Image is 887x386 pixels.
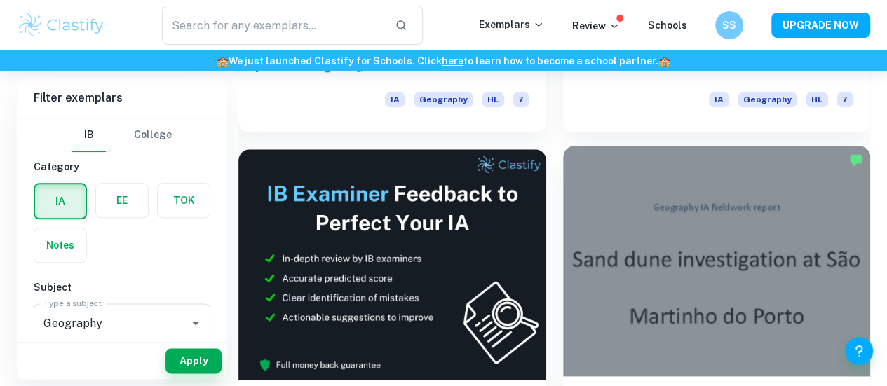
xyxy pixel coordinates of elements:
button: UPGRADE NOW [771,13,870,38]
span: 7 [513,92,529,107]
button: EE [96,184,148,217]
button: Apply [165,348,222,373]
span: HL [482,92,504,107]
input: Search for any exemplars... [162,6,384,45]
h6: We just launched Clastify for Schools. Click to learn how to become a school partner. [3,53,884,69]
button: SS [715,11,743,39]
span: Geography [414,92,473,107]
button: Help and Feedback [845,337,873,365]
div: Filter type choice [72,118,172,152]
span: IA [709,92,729,107]
span: IA [385,92,405,107]
span: Geography [738,92,797,107]
label: Type a subject [43,297,102,309]
span: 🏫 [217,55,229,67]
span: 7 [837,92,853,107]
img: Clastify logo [17,11,106,39]
h6: Category [34,159,210,174]
p: Review [572,18,620,34]
button: TOK [158,184,210,217]
img: Thumbnail [238,149,546,380]
p: Exemplars [479,17,544,32]
h6: SS [722,18,738,33]
a: here [442,55,463,67]
img: Marked [849,153,863,167]
span: HL [806,92,828,107]
button: College [134,118,172,152]
h6: Subject [34,280,210,295]
button: Notes [34,228,86,262]
button: Open [186,313,205,333]
span: 🏫 [658,55,670,67]
a: Schools [648,20,687,31]
button: IB [72,118,106,152]
button: IA [35,184,86,218]
h6: Filter exemplars [17,78,227,118]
